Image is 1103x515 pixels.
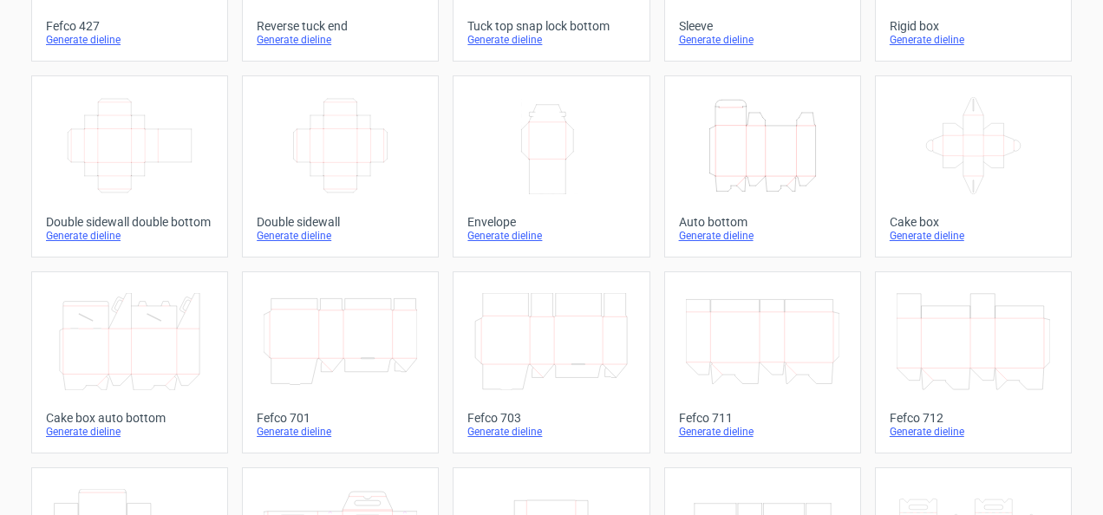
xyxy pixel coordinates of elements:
a: Cake box auto bottomGenerate dieline [31,271,228,453]
div: Generate dieline [257,425,424,439]
div: Fefco 711 [679,411,846,425]
div: Generate dieline [679,33,846,47]
div: Generate dieline [257,33,424,47]
div: Fefco 703 [467,411,635,425]
div: Generate dieline [679,425,846,439]
div: Generate dieline [890,33,1057,47]
div: Fefco 427 [46,19,213,33]
a: Fefco 703Generate dieline [453,271,649,453]
div: Generate dieline [46,229,213,243]
div: Double sidewall [257,215,424,229]
div: Cake box [890,215,1057,229]
a: Cake boxGenerate dieline [875,75,1072,257]
div: Envelope [467,215,635,229]
div: Generate dieline [467,229,635,243]
div: Reverse tuck end [257,19,424,33]
div: Cake box auto bottom [46,411,213,425]
div: Double sidewall double bottom [46,215,213,229]
a: EnvelopeGenerate dieline [453,75,649,257]
div: Sleeve [679,19,846,33]
div: Generate dieline [257,229,424,243]
div: Auto bottom [679,215,846,229]
div: Generate dieline [46,425,213,439]
div: Rigid box [890,19,1057,33]
div: Fefco 701 [257,411,424,425]
a: Double sidewall double bottomGenerate dieline [31,75,228,257]
div: Generate dieline [467,425,635,439]
a: Fefco 712Generate dieline [875,271,1072,453]
div: Generate dieline [890,229,1057,243]
div: Generate dieline [679,229,846,243]
a: Fefco 711Generate dieline [664,271,861,453]
div: Tuck top snap lock bottom [467,19,635,33]
a: Auto bottomGenerate dieline [664,75,861,257]
div: Generate dieline [467,33,635,47]
a: Double sidewallGenerate dieline [242,75,439,257]
div: Generate dieline [890,425,1057,439]
div: Fefco 712 [890,411,1057,425]
div: Generate dieline [46,33,213,47]
a: Fefco 701Generate dieline [242,271,439,453]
